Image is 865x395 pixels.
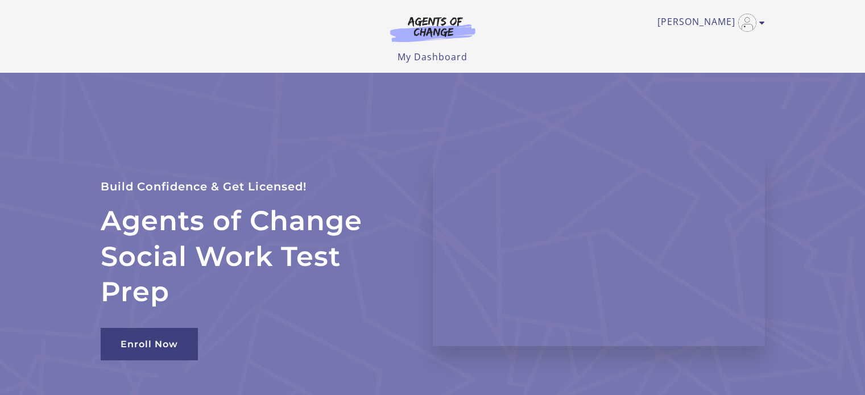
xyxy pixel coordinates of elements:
[398,51,467,63] a: My Dashboard
[101,328,198,360] a: Enroll Now
[101,203,405,309] h2: Agents of Change Social Work Test Prep
[101,177,405,196] p: Build Confidence & Get Licensed!
[657,14,759,32] a: Toggle menu
[378,16,487,42] img: Agents of Change Logo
